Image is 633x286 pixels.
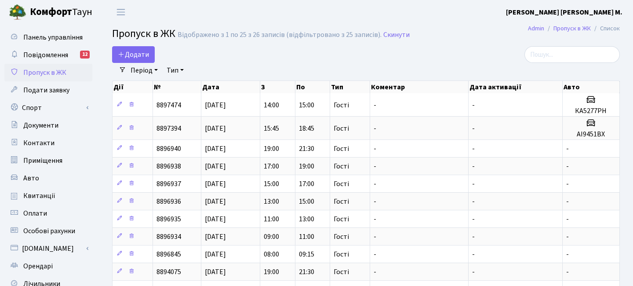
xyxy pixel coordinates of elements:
[205,249,226,259] span: [DATE]
[80,51,90,59] div: 12
[4,64,92,81] a: Пропуск в ЖК
[374,267,376,277] span: -
[515,19,633,38] nav: breadcrumb
[299,197,314,206] span: 15:00
[374,214,376,224] span: -
[472,179,475,189] span: -
[156,179,181,189] span: 8896937
[374,197,376,206] span: -
[334,251,349,258] span: Гості
[264,179,279,189] span: 15:00
[205,197,226,206] span: [DATE]
[156,100,181,110] span: 8897474
[264,214,279,224] span: 11:00
[23,50,68,60] span: Повідомлення
[264,161,279,171] span: 17:00
[374,179,376,189] span: -
[205,100,226,110] span: [DATE]
[299,267,314,277] span: 21:30
[4,99,92,117] a: Спорт
[591,24,620,33] li: Список
[374,249,376,259] span: -
[563,81,620,93] th: Авто
[156,214,181,224] span: 8896935
[566,197,569,206] span: -
[334,145,349,152] span: Гості
[295,81,331,93] th: По
[264,144,279,154] span: 19:00
[30,5,72,19] b: Комфорт
[156,232,181,242] span: 8896934
[334,125,349,132] span: Гості
[4,134,92,152] a: Контакти
[112,46,155,63] a: Додати
[205,267,226,277] span: [DATE]
[110,5,132,19] button: Переключити навігацію
[334,233,349,240] span: Гості
[205,124,226,133] span: [DATE]
[23,138,55,148] span: Контакти
[374,124,376,133] span: -
[205,161,226,171] span: [DATE]
[472,197,475,206] span: -
[469,81,563,93] th: Дата активації
[528,24,544,33] a: Admin
[163,63,187,78] a: Тип
[472,161,475,171] span: -
[334,102,349,109] span: Гості
[156,124,181,133] span: 8897394
[112,26,175,41] span: Пропуск в ЖК
[566,179,569,189] span: -
[4,257,92,275] a: Орендарі
[299,232,314,242] span: 11:00
[566,107,616,115] h5: КА5277РН
[205,232,226,242] span: [DATE]
[205,214,226,224] span: [DATE]
[4,46,92,64] a: Повідомлення12
[566,161,569,171] span: -
[260,81,295,93] th: З
[566,267,569,277] span: -
[201,81,260,93] th: Дата
[374,144,376,154] span: -
[4,222,92,240] a: Особові рахунки
[334,180,349,187] span: Гості
[472,267,475,277] span: -
[156,161,181,171] span: 8896938
[178,31,382,39] div: Відображено з 1 по 25 з 26 записів (відфільтровано з 25 записів).
[524,46,620,63] input: Пошук...
[156,267,181,277] span: 8894075
[299,161,314,171] span: 19:00
[374,232,376,242] span: -
[118,50,149,59] span: Додати
[4,205,92,222] a: Оплати
[334,268,349,275] span: Гості
[23,173,39,183] span: Авто
[4,117,92,134] a: Документи
[23,121,58,130] span: Документи
[472,100,475,110] span: -
[205,179,226,189] span: [DATE]
[299,179,314,189] span: 17:00
[370,81,469,93] th: Коментар
[299,249,314,259] span: 09:15
[264,267,279,277] span: 19:00
[264,100,279,110] span: 14:00
[23,156,62,165] span: Приміщення
[566,232,569,242] span: -
[299,100,314,110] span: 15:00
[299,214,314,224] span: 13:00
[23,33,83,42] span: Панель управління
[472,249,475,259] span: -
[156,249,181,259] span: 8896845
[23,85,69,95] span: Подати заявку
[264,249,279,259] span: 08:00
[205,144,226,154] span: [DATE]
[506,7,622,17] b: [PERSON_NAME] [PERSON_NAME] М.
[566,130,616,139] h5: АІ9451ВХ
[566,144,569,154] span: -
[9,4,26,21] img: logo.png
[334,198,349,205] span: Гості
[566,249,569,259] span: -
[334,163,349,170] span: Гості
